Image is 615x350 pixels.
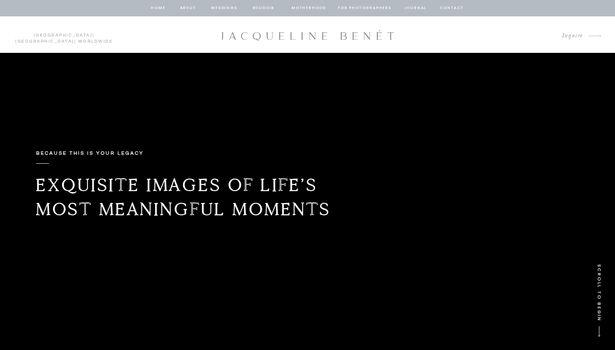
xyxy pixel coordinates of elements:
[338,5,391,12] a: for photographers
[36,174,331,220] b: Exquisite images of life’s most meaningful moments
[439,5,465,12] a: contact
[593,264,603,334] p: SCROLL TO BEGIN
[150,5,166,12] a: home
[210,5,238,12] a: Weddings
[252,5,275,12] a: BOUDOIR
[34,33,93,37] a: [GEOGRAPHIC_DATA]
[179,5,197,12] a: about
[402,5,428,12] a: journal
[12,32,116,37] p: | | Worldwide
[15,39,74,43] a: [GEOGRAPHIC_DATA]
[291,5,326,12] a: Motherhood
[36,151,144,156] b: Because this is your legacy
[555,30,583,41] a: Inquire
